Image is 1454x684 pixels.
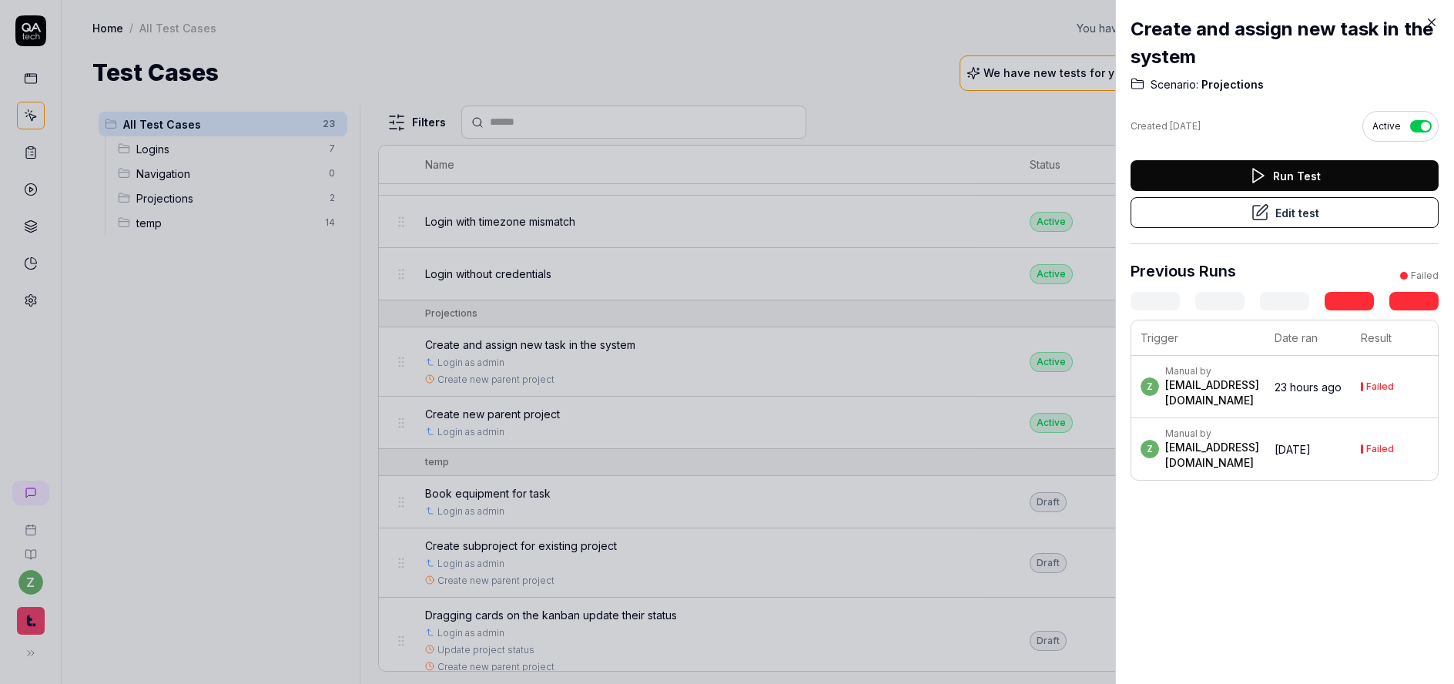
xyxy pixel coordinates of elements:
div: [EMAIL_ADDRESS][DOMAIN_NAME] [1165,377,1259,408]
th: Result [1352,320,1438,356]
div: Manual by [1165,365,1259,377]
button: Run Test [1131,160,1439,191]
th: Date ran [1265,320,1352,356]
div: Created [1131,119,1201,133]
span: z [1141,440,1159,458]
div: Manual by [1165,427,1259,440]
div: Failed [1411,269,1439,283]
button: Edit test [1131,197,1439,228]
span: Active [1372,119,1401,133]
h2: Create and assign new task in the system [1131,15,1439,71]
div: [EMAIL_ADDRESS][DOMAIN_NAME] [1165,440,1259,471]
div: Failed [1366,444,1394,454]
div: Failed [1366,382,1394,391]
time: 23 hours ago [1275,381,1342,394]
time: [DATE] [1170,120,1201,132]
time: [DATE] [1275,443,1311,456]
h3: Previous Runs [1131,260,1236,283]
span: Projections [1198,77,1264,92]
th: Trigger [1131,320,1265,356]
span: z [1141,377,1159,396]
span: Scenario: [1151,77,1198,92]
